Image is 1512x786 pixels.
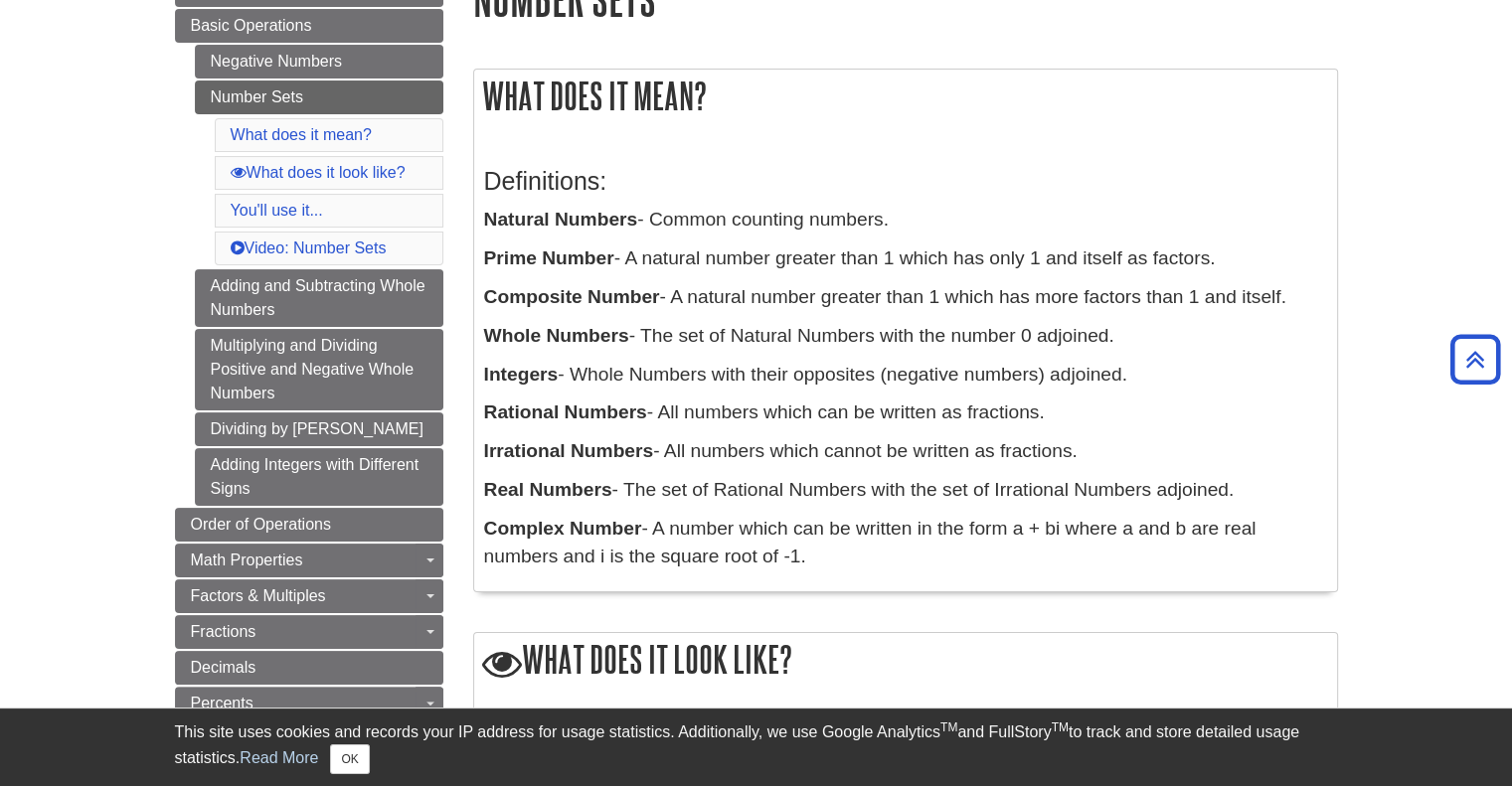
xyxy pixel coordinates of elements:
[175,651,443,685] a: Decimals
[195,329,443,410] a: Multiplying and Dividing Positive and Negative Whole Numbers
[484,518,642,539] b: Complex Number
[1052,720,1069,734] sup: TM
[231,239,387,256] a: Video: Number Sets
[484,283,1327,312] p: - A natural number greater than 1 which has more factors than 1 and itself.
[484,364,559,385] b: Integers
[231,164,406,181] a: What does it look like?
[484,515,1327,572] p: - A number which can be written in the form a + bi where a and b are real numbers and i is the sq...
[195,45,443,79] a: Negative Numbers
[231,126,372,143] a: What does it mean?
[175,579,443,613] a: Factors & Multiples
[195,269,443,327] a: Adding and Subtracting Whole Numbers
[474,633,1337,690] h2: What does it look like?
[191,587,326,604] span: Factors & Multiples
[484,479,612,500] b: Real Numbers
[195,448,443,506] a: Adding Integers with Different Signs
[175,544,443,577] a: Math Properties
[484,398,1327,427] p: - All numbers which can be written as fractions.
[940,720,957,734] sup: TM
[484,209,638,230] b: Natural Numbers
[191,659,256,676] span: Decimals
[484,437,1327,466] p: - All numbers which cannot be written as fractions.
[191,551,303,568] span: Math Properties
[484,361,1327,390] p: - Whole Numbers with their opposites (negative numbers) adjoined.
[175,615,443,649] a: Fractions
[484,247,614,268] b: Prime Number
[474,70,1337,122] h2: What does it mean?
[484,286,660,307] b: Composite Number
[195,80,443,114] a: Number Sets
[191,623,256,640] span: Fractions
[191,695,253,711] span: Percents
[191,516,331,533] span: Order of Operations
[484,401,647,422] b: Rational Numbers
[191,17,312,34] span: Basic Operations
[175,9,443,43] a: Basic Operations
[484,440,654,461] b: Irrational Numbers
[484,244,1327,273] p: - A natural number greater than 1 which has only 1 and itself as factors.
[484,325,629,346] b: Whole Numbers
[231,202,323,219] a: You'll use it...
[175,687,443,720] a: Percents
[484,167,1327,196] h3: Definitions:
[484,476,1327,505] p: - The set of Rational Numbers with the set of Irrational Numbers adjoined.
[330,744,369,774] button: Close
[195,412,443,446] a: Dividing by [PERSON_NAME]
[484,206,1327,235] p: - Common counting numbers.
[175,720,1338,774] div: This site uses cookies and records your IP address for usage statistics. Additionally, we use Goo...
[484,322,1327,351] p: - The set of Natural Numbers with the number 0 adjoined.
[175,508,443,542] a: Order of Operations
[1443,346,1507,373] a: Back to Top
[240,749,318,766] a: Read More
